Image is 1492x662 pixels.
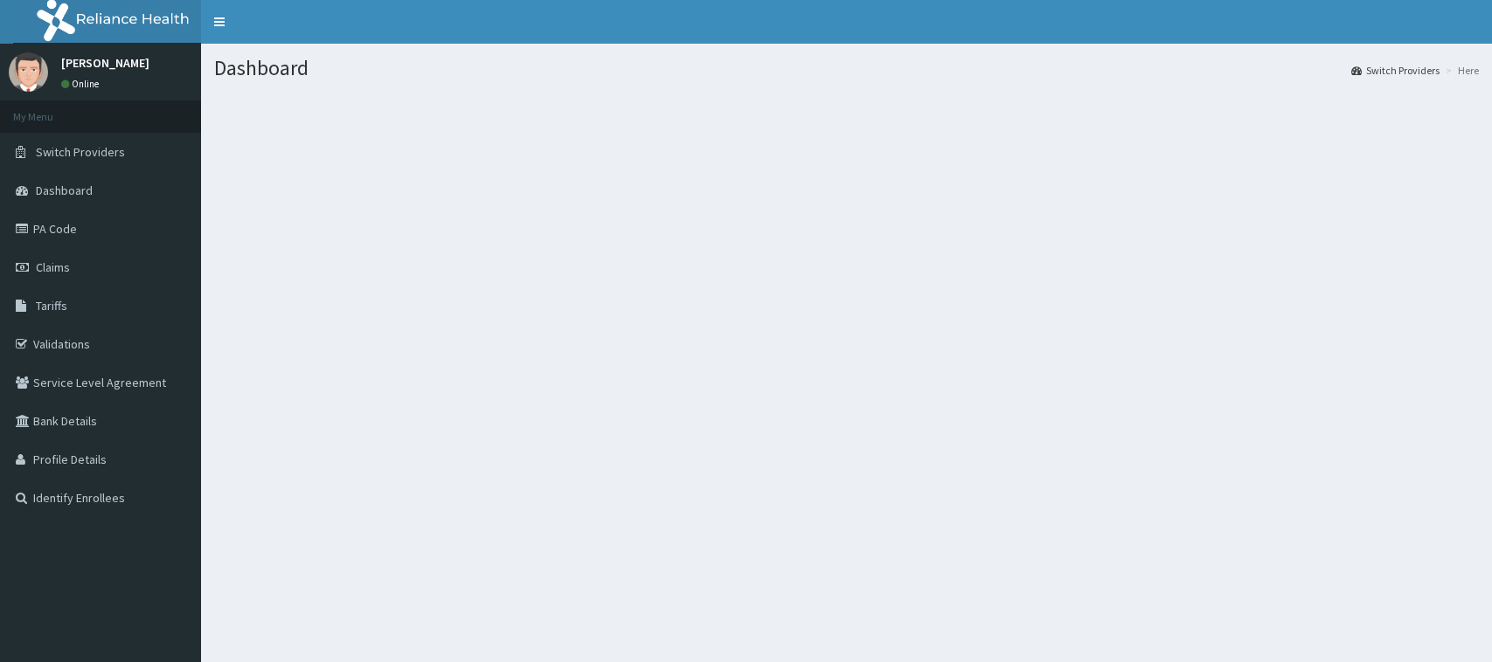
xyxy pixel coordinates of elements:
[36,144,125,160] span: Switch Providers
[214,57,1479,79] h1: Dashboard
[61,57,149,69] p: [PERSON_NAME]
[61,78,103,90] a: Online
[1351,63,1440,78] a: Switch Providers
[36,298,67,314] span: Tariffs
[1441,63,1479,78] li: Here
[36,183,93,198] span: Dashboard
[9,52,48,92] img: User Image
[36,259,70,275] span: Claims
